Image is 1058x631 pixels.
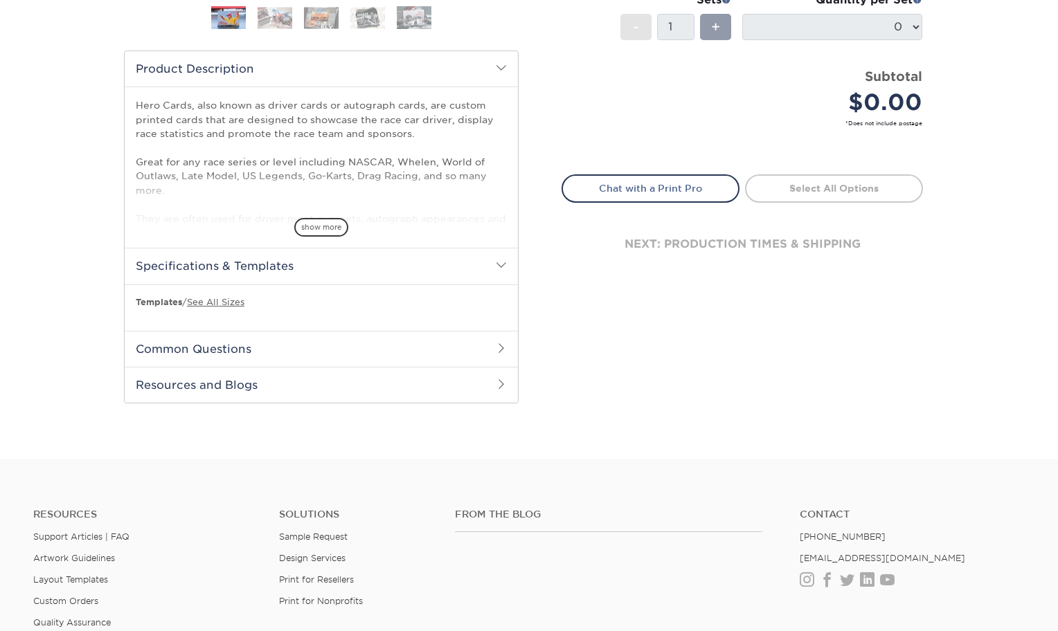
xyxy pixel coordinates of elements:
h2: Common Questions [125,331,518,367]
img: Hero Cards 01 [211,8,246,30]
h4: From the Blog [455,509,762,520]
img: Hero Cards 02 [258,7,292,28]
h2: Product Description [125,51,518,86]
div: next: production times & shipping [562,203,923,286]
a: See All Sizes [187,297,244,307]
h4: Resources [33,509,258,520]
small: *Does not include postage [573,119,922,127]
a: [EMAIL_ADDRESS][DOMAIN_NAME] [800,553,965,563]
a: Artwork Guidelines [33,553,115,563]
a: Sample Request [279,531,348,542]
h2: Specifications & Templates [125,248,518,284]
img: Hero Cards 03 [304,7,339,28]
a: [PHONE_NUMBER] [800,531,886,542]
a: Select All Options [745,174,923,202]
a: Print for Resellers [279,574,354,585]
span: + [711,17,720,37]
a: Custom Orders [33,596,98,606]
a: Quality Assurance [33,617,111,628]
span: show more [294,218,348,237]
a: Contact [800,509,1025,520]
p: Hero Cards, also known as driver cards or autograph cards, are custom printed cards that are desi... [136,98,507,324]
a: Layout Templates [33,574,108,585]
a: Support Articles | FAQ [33,531,129,542]
a: Design Services [279,553,346,563]
b: Templates [136,297,182,307]
p: / [136,296,507,309]
h2: Resources and Blogs [125,367,518,403]
img: Hero Cards 04 [350,7,385,28]
div: $0.00 [753,86,922,119]
strong: Subtotal [865,68,922,84]
h4: Solutions [279,509,434,520]
a: Print for Nonprofits [279,596,363,606]
img: Hero Cards 05 [397,6,431,30]
span: - [633,17,639,37]
a: Chat with a Print Pro [562,174,739,202]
